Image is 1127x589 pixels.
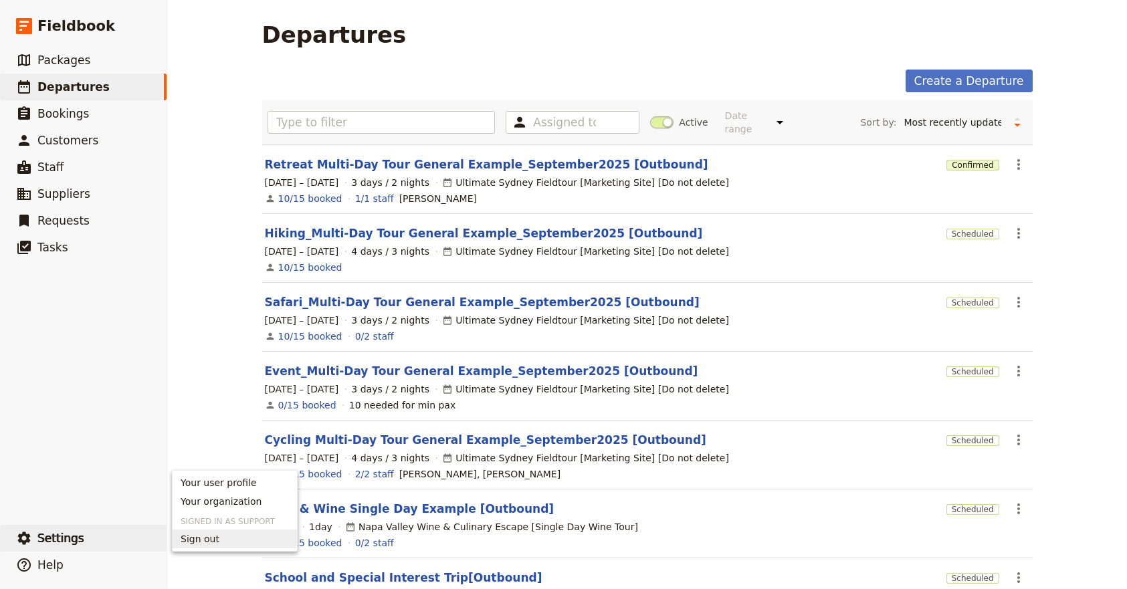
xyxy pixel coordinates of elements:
[37,558,64,572] span: Help
[173,511,297,527] h3: Signed in as Support
[309,520,332,534] span: 1 day
[278,261,342,274] a: View the bookings for this departure
[265,382,339,396] span: [DATE] – [DATE]
[351,176,429,189] span: 3 days / 2 nights
[349,398,456,412] div: 10 needed for min pax
[442,382,729,396] div: Ultimate Sydney Fieldtour [Marketing Site] [Do not delete]
[278,192,342,205] a: View the bookings for this departure
[399,467,561,481] span: Silvana, Pam Beesly
[265,176,339,189] span: [DATE] – [DATE]
[265,570,542,586] a: School and Special Interest Trip[Outbound]
[351,382,429,396] span: 3 days / 2 nights
[906,70,1033,92] a: Create a Departure
[37,214,90,227] span: Requests
[442,176,729,189] div: Ultimate Sydney Fieldtour [Marketing Site] [Do not delete]
[278,536,342,550] a: View the bookings for this departure
[355,330,394,343] a: 0/2 staff
[533,114,596,130] input: Assigned to
[278,330,342,343] a: View the bookings for this departure
[37,80,110,94] span: Departures
[37,532,84,545] span: Settings
[181,532,219,546] span: Sign out
[265,245,339,258] span: [DATE] – [DATE]
[265,156,708,172] a: Retreat Multi-Day Tour General Example_September2025 [Outbound]
[173,492,297,511] a: Your organization
[946,229,999,239] span: Scheduled
[351,245,429,258] span: 4 days / 3 nights
[278,398,336,412] a: View the bookings for this departure
[265,363,698,379] a: Event_Multi-Day Tour General Example_September2025 [Outbound]
[946,435,999,446] span: Scheduled
[181,476,257,489] span: Your user profile
[1007,112,1027,132] button: Change sort direction
[173,529,297,548] button: Sign out of support+onboarding@fieldbooksoftware.com
[1007,497,1030,520] button: Actions
[278,467,342,481] a: View the bookings for this departure
[37,134,98,147] span: Customers
[679,116,708,129] span: Active
[1007,429,1030,451] button: Actions
[355,467,394,481] a: 2/2 staff
[265,225,703,241] a: Hiking_Multi-Day Tour General Example_September2025 [Outbound]
[265,432,706,448] a: Cycling Multi-Day Tour General Example_September2025 [Outbound]
[355,536,394,550] a: 0/2 staff
[351,314,429,327] span: 3 days / 2 nights
[946,504,999,515] span: Scheduled
[1007,222,1030,245] button: Actions
[265,314,339,327] span: [DATE] – [DATE]
[442,451,729,465] div: Ultimate Sydney Fieldtour [Marketing Site] [Do not delete]
[442,314,729,327] div: Ultimate Sydney Fieldtour [Marketing Site] [Do not delete]
[442,245,729,258] div: Ultimate Sydney Fieldtour [Marketing Site] [Do not delete]
[265,501,554,517] a: Food & Wine Single Day Example [Outbound]
[37,187,90,201] span: Suppliers
[37,241,68,254] span: Tasks
[1007,360,1030,382] button: Actions
[265,451,339,465] span: [DATE] – [DATE]
[181,495,262,508] span: Your organization
[355,192,394,205] a: 1/1 staff
[946,298,999,308] span: Scheduled
[345,520,638,534] div: Napa Valley Wine & Culinary Escape [Single Day Wine Tour]
[1007,291,1030,314] button: Actions
[37,107,89,120] span: Bookings
[37,16,115,36] span: Fieldbook
[1007,153,1030,176] button: Actions
[351,451,429,465] span: 4 days / 3 nights
[860,116,896,129] span: Sort by:
[946,366,999,377] span: Scheduled
[946,573,999,584] span: Scheduled
[399,192,477,205] span: Silvana
[173,473,297,492] a: Your user profile
[1007,566,1030,589] button: Actions
[37,160,64,174] span: Staff
[265,294,700,310] a: Safari_Multi-Day Tour General Example_September2025 [Outbound]
[37,53,90,67] span: Packages
[262,21,407,48] h1: Departures
[946,160,999,170] span: Confirmed
[268,111,496,134] input: Type to filter
[898,112,1007,132] select: Sort by:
